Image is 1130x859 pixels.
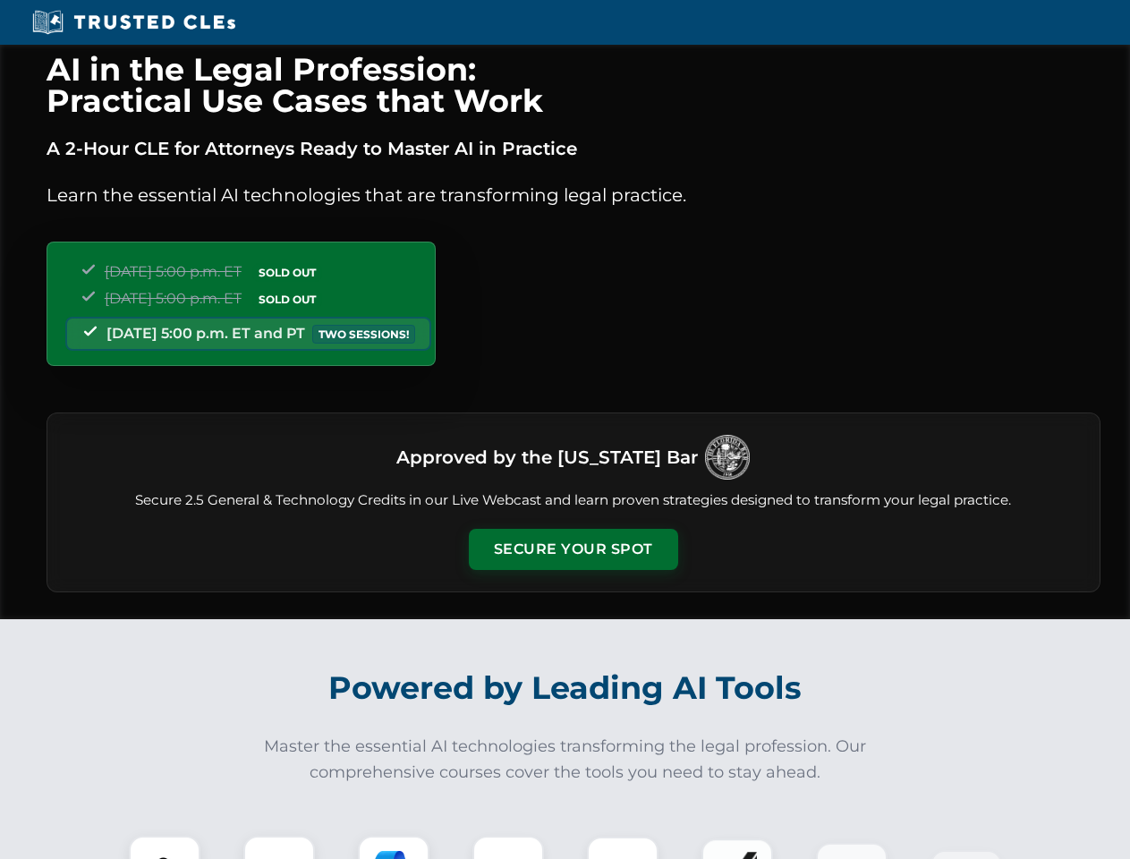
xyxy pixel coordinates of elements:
img: Trusted CLEs [27,9,241,36]
p: A 2-Hour CLE for Attorneys Ready to Master AI in Practice [47,134,1100,163]
p: Master the essential AI technologies transforming the legal profession. Our comprehensive courses... [252,734,879,786]
button: Secure Your Spot [469,529,678,570]
span: SOLD OUT [252,263,322,282]
img: Logo [705,435,750,480]
h3: Approved by the [US_STATE] Bar [396,441,698,473]
h1: AI in the Legal Profession: Practical Use Cases that Work [47,54,1100,116]
span: [DATE] 5:00 p.m. ET [105,290,242,307]
span: SOLD OUT [252,290,322,309]
p: Secure 2.5 General & Technology Credits in our Live Webcast and learn proven strategies designed ... [69,490,1078,511]
span: [DATE] 5:00 p.m. ET [105,263,242,280]
h2: Powered by Leading AI Tools [70,657,1061,719]
p: Learn the essential AI technologies that are transforming legal practice. [47,181,1100,209]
